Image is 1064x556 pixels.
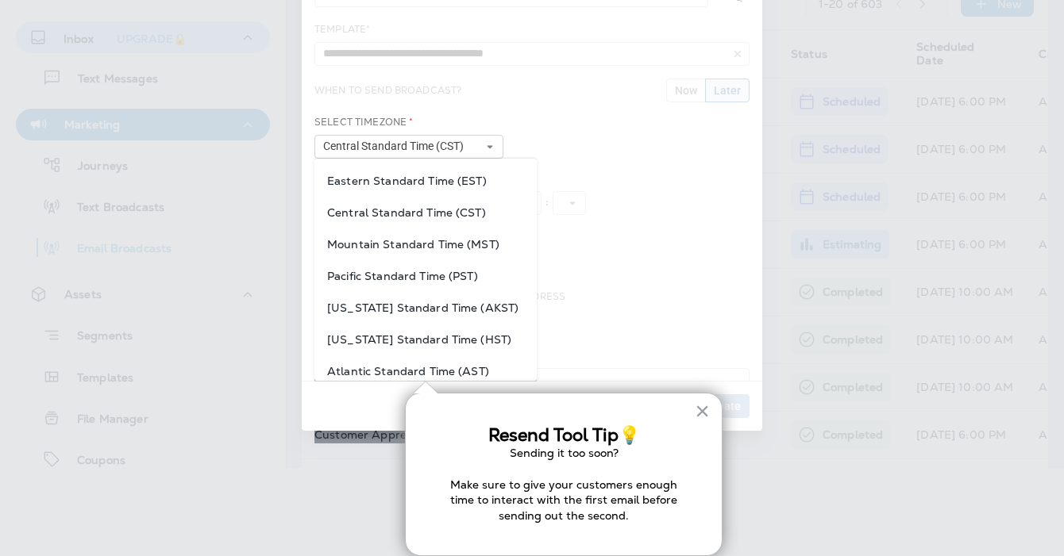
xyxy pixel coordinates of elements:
label: Select Timezone [314,116,413,128]
p: Sending it too soon? [438,446,690,462]
span: Central Standard Time (CST) [327,206,524,219]
button: Close [695,398,710,424]
span: Pacific Standard Time (PST) [327,270,524,282]
span: Eastern Standard Time (EST) [327,174,524,187]
p: Make sure to give your customers enough time to interact with the first email before sending out ... [438,477,690,524]
span: Atlantic Standard Time (AST) [327,365,524,378]
span: Mountain Standard Time (MST) [327,238,524,251]
h3: Resend Tool Tip💡 [438,425,690,446]
span: [US_STATE] Standard Time (AKST) [327,301,524,314]
span: Central Standard Time (CST) [323,140,470,153]
span: [US_STATE] Standard Time (HST) [327,333,524,346]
